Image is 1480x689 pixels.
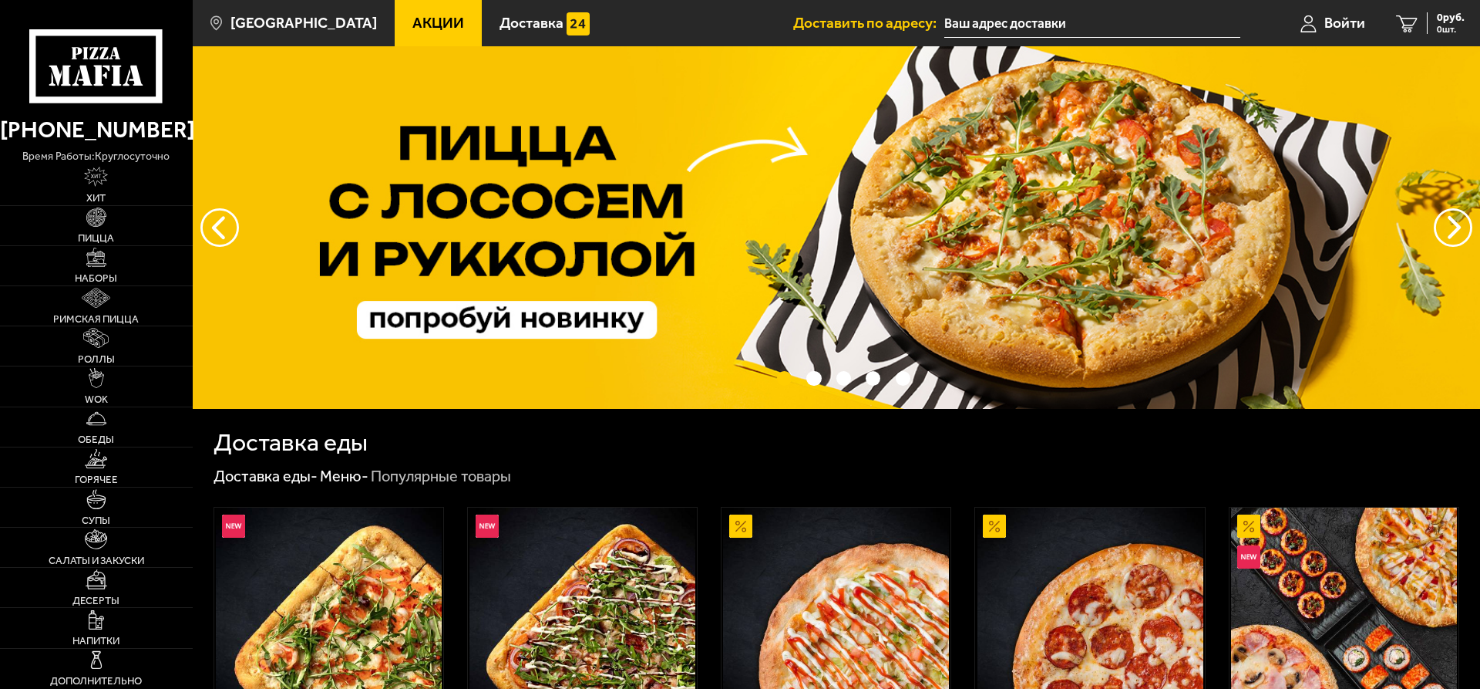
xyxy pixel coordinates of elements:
[86,193,106,203] span: Хит
[82,515,110,525] span: Супы
[75,273,117,283] span: Наборы
[793,15,944,30] span: Доставить по адресу:
[1237,515,1260,538] img: Акционный
[983,515,1006,538] img: Акционный
[371,466,511,486] div: Популярные товары
[78,354,115,364] span: Роллы
[230,15,377,30] span: [GEOGRAPHIC_DATA]
[499,15,563,30] span: Доставка
[85,394,108,404] span: WOK
[567,12,590,35] img: 15daf4d41897b9f0e9f617042186c801.svg
[72,596,119,606] span: Десерты
[222,515,245,538] img: Новинка
[777,371,792,386] button: точки переключения
[1437,25,1465,34] span: 0 шт.
[476,515,499,538] img: Новинка
[1324,15,1365,30] span: Войти
[1237,545,1260,569] img: Новинка
[412,15,464,30] span: Акции
[836,371,851,386] button: точки переключения
[944,9,1240,38] input: Ваш адрес доставки
[729,515,752,538] img: Акционный
[75,475,118,485] span: Горячее
[200,208,239,247] button: следующий
[1437,12,1465,23] span: 0 руб.
[78,434,114,444] span: Обеды
[320,467,368,485] a: Меню-
[1434,208,1472,247] button: предыдущий
[806,371,821,386] button: точки переключения
[49,556,144,566] span: Салаты и закуски
[866,371,880,386] button: точки переключения
[53,314,139,324] span: Римская пицца
[214,430,368,454] h1: Доставка еды
[72,636,119,646] span: Напитки
[214,467,318,485] a: Доставка еды-
[50,676,142,686] span: Дополнительно
[896,371,910,386] button: точки переключения
[78,233,114,243] span: Пицца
